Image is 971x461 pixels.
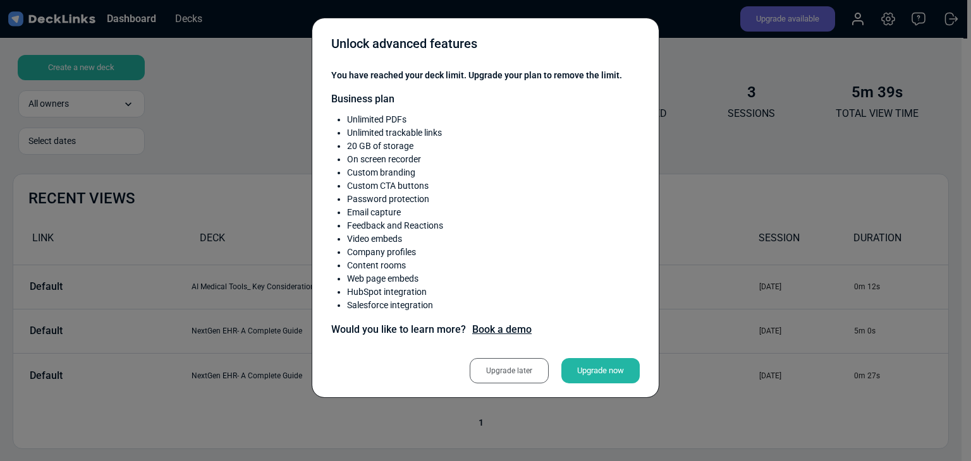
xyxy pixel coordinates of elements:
[347,140,443,153] li: 20 GB of storage
[472,323,532,335] a: Book a demo
[347,153,443,166] li: On screen recorder
[347,179,443,193] li: Custom CTA buttons
[347,126,443,140] li: Unlimited trackable links
[331,69,640,82] span: You have reached your deck limit. Upgrade your plan to remove the limit.
[347,285,443,299] li: HubSpot integration
[347,166,443,179] li: Custom branding
[331,34,477,59] div: Unlock advanced features
[347,113,443,126] li: Unlimited PDFs
[561,358,640,383] div: Upgrade now
[470,358,549,383] div: Upgrade later
[347,272,443,285] li: Web page embeds
[331,322,640,337] span: Would you like to learn more?
[347,193,443,206] li: Password protection
[331,93,394,105] span: Business plan
[347,232,443,246] li: Video embeds
[347,259,443,272] li: Content rooms
[347,299,443,312] li: Salesforce integration
[347,219,443,232] li: Feedback and Reactions
[347,206,443,219] li: Email capture
[347,246,443,259] li: Company profiles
